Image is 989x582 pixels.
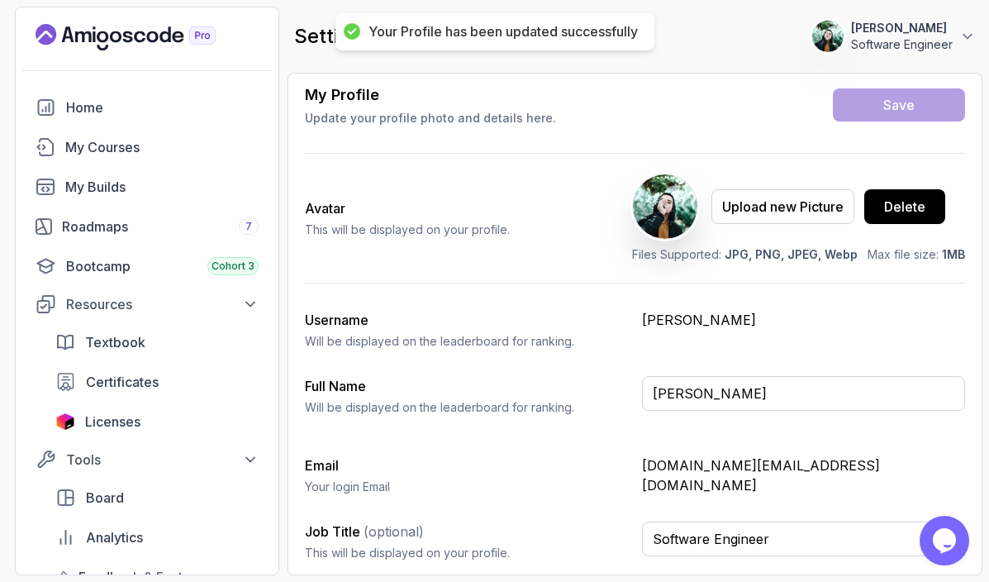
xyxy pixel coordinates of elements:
span: Licenses [85,412,140,432]
p: Will be displayed on the leaderboard for ranking. [305,399,629,416]
h2: settings [294,23,373,50]
p: Will be displayed on the leaderboard for ranking. [305,333,629,350]
a: analytics [45,521,269,554]
span: Analytics [86,527,143,547]
a: certificates [45,365,269,398]
span: 1MB [942,247,965,261]
input: Enter your job [642,522,966,556]
p: [PERSON_NAME] [851,20,953,36]
p: This will be displayed on your profile. [305,545,629,561]
a: board [45,481,269,514]
img: user profile image [633,174,697,239]
input: Enter your full name [642,376,966,411]
button: Tools [26,445,269,475]
div: Resources [66,294,259,314]
div: Bootcamp [66,256,259,276]
h3: My Profile [305,83,556,107]
span: Cohort 3 [212,260,254,273]
img: jetbrains icon [55,413,75,430]
span: (optional) [364,523,424,540]
div: Save [883,95,915,115]
label: Username [305,312,368,328]
p: Update your profile photo and details here. [305,110,556,126]
a: builds [26,170,269,203]
div: Roadmaps [62,217,259,236]
div: Upload new Picture [722,197,844,217]
p: Software Engineer [851,36,953,53]
p: [PERSON_NAME] [642,310,966,330]
a: Landing page [36,24,254,50]
span: Board [86,488,124,508]
span: 7 [245,220,252,233]
button: user profile image[PERSON_NAME]Software Engineer [811,20,976,53]
a: bootcamp [26,250,269,283]
span: Textbook [85,332,145,352]
iframe: chat widget [920,516,972,565]
a: licenses [45,405,269,438]
a: textbook [45,326,269,359]
p: Files Supported: Max file size: [632,246,965,263]
div: Tools [66,450,259,470]
div: My Courses [65,137,259,157]
button: Resources [26,289,269,319]
p: Your login Email [305,479,629,495]
p: This will be displayed on your profile. [305,222,510,238]
button: Delete [864,189,945,224]
img: user profile image [812,21,844,52]
a: roadmaps [26,210,269,243]
div: Your Profile has been updated successfully [368,23,638,41]
span: Certificates [86,372,159,392]
div: Delete [884,197,925,217]
button: Save [833,88,965,122]
a: home [26,91,269,124]
span: JPG, PNG, JPEG, Webp [725,247,858,261]
label: Job Title [305,523,424,540]
p: [DOMAIN_NAME][EMAIL_ADDRESS][DOMAIN_NAME] [642,456,966,495]
h2: Avatar [305,198,510,218]
div: Home [66,98,259,117]
h3: Email [305,456,629,475]
div: My Builds [65,177,259,197]
button: Upload new Picture [711,189,854,224]
a: courses [26,131,269,164]
label: Full Name [305,378,366,394]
